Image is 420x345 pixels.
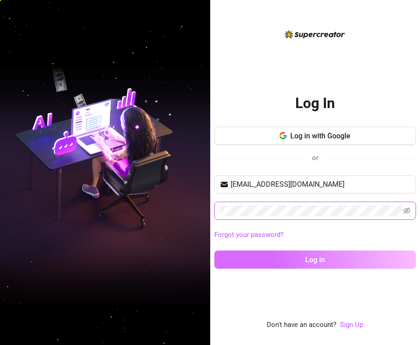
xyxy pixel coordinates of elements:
a: Forgot your password? [214,230,416,241]
span: or [312,154,318,162]
button: Log in with Google [214,127,416,145]
span: Don't have an account? [267,320,336,331]
a: Sign Up [340,321,363,329]
a: Sign Up [340,320,363,331]
input: Your email [231,179,411,190]
h2: Log In [295,94,335,113]
span: eye-invisible [403,207,411,214]
img: logo-BBDzfeDw.svg [285,30,345,38]
a: Forgot your password? [214,231,283,239]
span: Log in with Google [290,132,350,140]
span: Log in [305,255,325,264]
button: Log in [214,250,416,269]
